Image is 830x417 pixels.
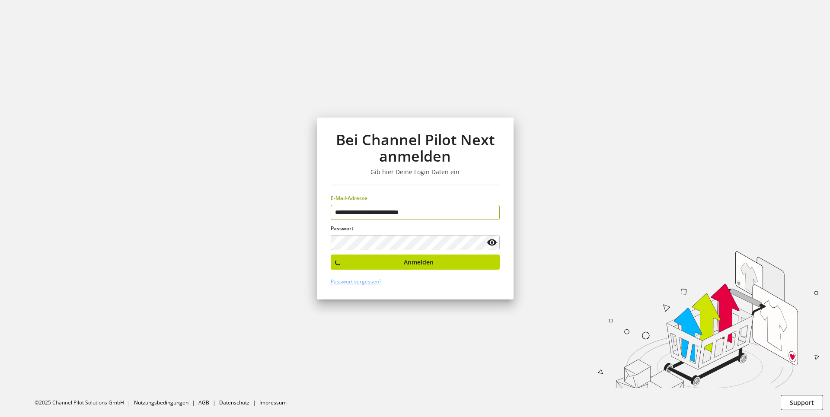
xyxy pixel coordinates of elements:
[790,398,814,407] span: Support
[198,399,209,406] a: AGB
[781,395,823,410] button: Support
[35,399,134,407] li: ©2025 Channel Pilot Solutions GmbH
[219,399,249,406] a: Datenschutz
[331,225,354,232] span: Passwort
[331,131,500,165] h1: Bei Channel Pilot Next anmelden
[331,194,367,202] span: E-Mail-Adresse
[331,168,500,176] h3: Gib hier Deine Login Daten ein
[259,399,287,406] a: Impressum
[331,278,381,285] a: Passwort vergessen?
[134,399,188,406] a: Nutzungsbedingungen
